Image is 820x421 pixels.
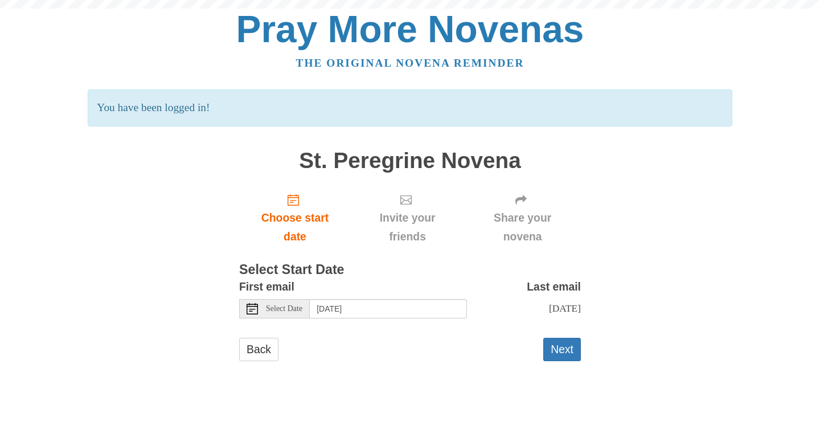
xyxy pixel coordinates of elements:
[464,184,581,252] div: Click "Next" to confirm your start date first.
[549,303,581,314] span: [DATE]
[527,277,581,296] label: Last email
[351,184,464,252] div: Click "Next" to confirm your start date first.
[236,8,584,50] a: Pray More Novenas
[239,263,581,277] h3: Select Start Date
[475,209,569,246] span: Share your novena
[543,338,581,361] button: Next
[362,209,453,246] span: Invite your friends
[239,277,294,296] label: First email
[88,89,732,126] p: You have been logged in!
[239,149,581,173] h1: St. Peregrine Novena
[266,305,302,313] span: Select Date
[239,184,351,252] a: Choose start date
[251,209,339,246] span: Choose start date
[296,57,524,69] a: The original novena reminder
[239,338,278,361] a: Back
